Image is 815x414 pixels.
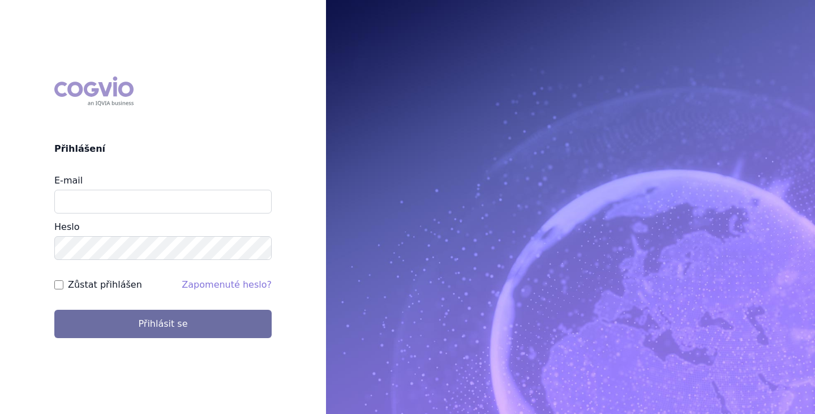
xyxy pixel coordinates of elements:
[54,221,79,232] label: Heslo
[182,279,272,290] a: Zapomenuté heslo?
[54,310,272,338] button: Přihlásit se
[54,175,83,186] label: E-mail
[54,76,134,106] div: COGVIO
[68,278,142,292] label: Zůstat přihlášen
[54,142,272,156] h2: Přihlášení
